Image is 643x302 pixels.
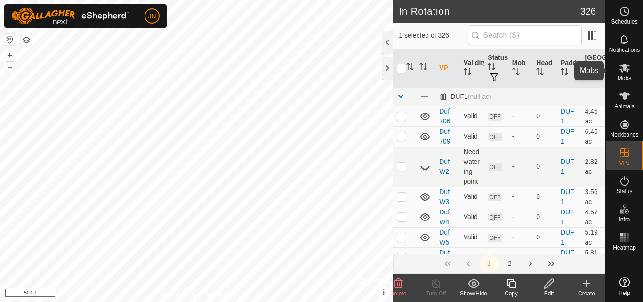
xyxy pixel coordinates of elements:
th: [GEOGRAPHIC_DATA] Area [581,49,605,88]
th: VP [435,49,460,88]
div: Turn Off [417,289,455,298]
a: Privacy Policy [160,290,195,298]
td: Valid [460,207,484,227]
div: - [512,131,529,141]
td: 0 [532,227,557,247]
div: - [512,111,529,121]
button: Last Page [542,254,561,273]
p-sorticon: Activate to sort [512,69,520,77]
div: - [512,212,529,222]
span: (null ac) [468,93,491,100]
span: Status [616,188,632,194]
td: Need watering point [460,147,484,187]
div: Copy [492,289,530,298]
a: DUF1 [561,107,574,125]
th: Paddock [557,49,581,88]
a: Duf 706 [439,107,450,125]
span: OFF [488,254,502,262]
button: 2 [500,254,519,273]
span: OFF [488,213,502,221]
span: i [383,288,385,296]
p-sorticon: Activate to sort [464,69,471,77]
span: VPs [619,160,629,166]
span: Animals [614,104,635,109]
a: DUF1 [561,158,574,175]
a: DUF1 [561,249,574,266]
td: Valid [460,227,484,247]
div: DUF1 [439,93,491,101]
span: Infra [619,217,630,222]
td: 0 [532,187,557,207]
p-sorticon: Activate to sort [488,64,495,72]
a: Contact Us [206,290,233,298]
td: 0 [532,126,557,147]
button: Reset Map [4,34,16,45]
span: 1 selected of 326 [399,31,467,41]
td: 5.81 ac [581,247,605,268]
button: – [4,62,16,73]
img: Gallagher Logo [11,8,129,24]
p-sorticon: Activate to sort [561,69,568,77]
span: OFF [488,113,502,121]
td: 6.45 ac [581,126,605,147]
a: DUF1 [561,208,574,226]
span: JN [148,11,156,21]
span: OFF [488,234,502,242]
span: Notifications [609,47,640,53]
span: OFF [488,193,502,201]
p-sorticon: Activate to sort [585,74,592,82]
h2: In Rotation [399,6,580,17]
a: Duf W2 [439,158,450,175]
td: Valid [460,247,484,268]
th: Status [484,49,508,88]
th: Head [532,49,557,88]
span: OFF [488,163,502,171]
a: Duf 709 [439,128,450,145]
input: Search (S) [468,25,582,45]
td: 0 [532,247,557,268]
span: Schedules [611,19,637,24]
span: Heatmap [613,245,636,251]
button: 1 [480,254,498,273]
th: Validity [460,49,484,88]
div: - [512,253,529,262]
p-sorticon: Activate to sort [536,69,544,77]
a: Duf W3 [439,188,450,205]
td: 5.19 ac [581,227,605,247]
td: 0 [532,106,557,126]
a: Duf W5 [439,229,450,246]
span: 326 [580,4,596,18]
td: 0 [532,207,557,227]
button: Next Page [521,254,540,273]
a: Duf W4 [439,208,450,226]
span: Mobs [618,75,631,81]
td: 4.45 ac [581,106,605,126]
a: DUF1 [561,188,574,205]
td: 0 [532,147,557,187]
div: Edit [530,289,568,298]
td: Valid [460,126,484,147]
p-sorticon: Activate to sort [406,64,414,72]
a: DUF1 [561,128,574,145]
span: OFF [488,133,502,141]
td: 3.56 ac [581,187,605,207]
div: Show/Hide [455,289,492,298]
button: Map Layers [21,34,32,46]
a: DUF1 [561,229,574,246]
td: 4.57 ac [581,207,605,227]
div: - [512,162,529,171]
td: 2.82 ac [581,147,605,187]
div: Create [568,289,605,298]
button: + [4,49,16,61]
td: Valid [460,187,484,207]
span: Neckbands [610,132,638,138]
a: Duf W6 [439,249,450,266]
button: i [378,287,389,298]
p-sorticon: Activate to sort [419,64,427,72]
a: Help [606,273,643,300]
div: - [512,232,529,242]
th: Mob [508,49,533,88]
span: Delete [390,290,407,297]
span: Help [619,290,630,296]
td: Valid [460,106,484,126]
